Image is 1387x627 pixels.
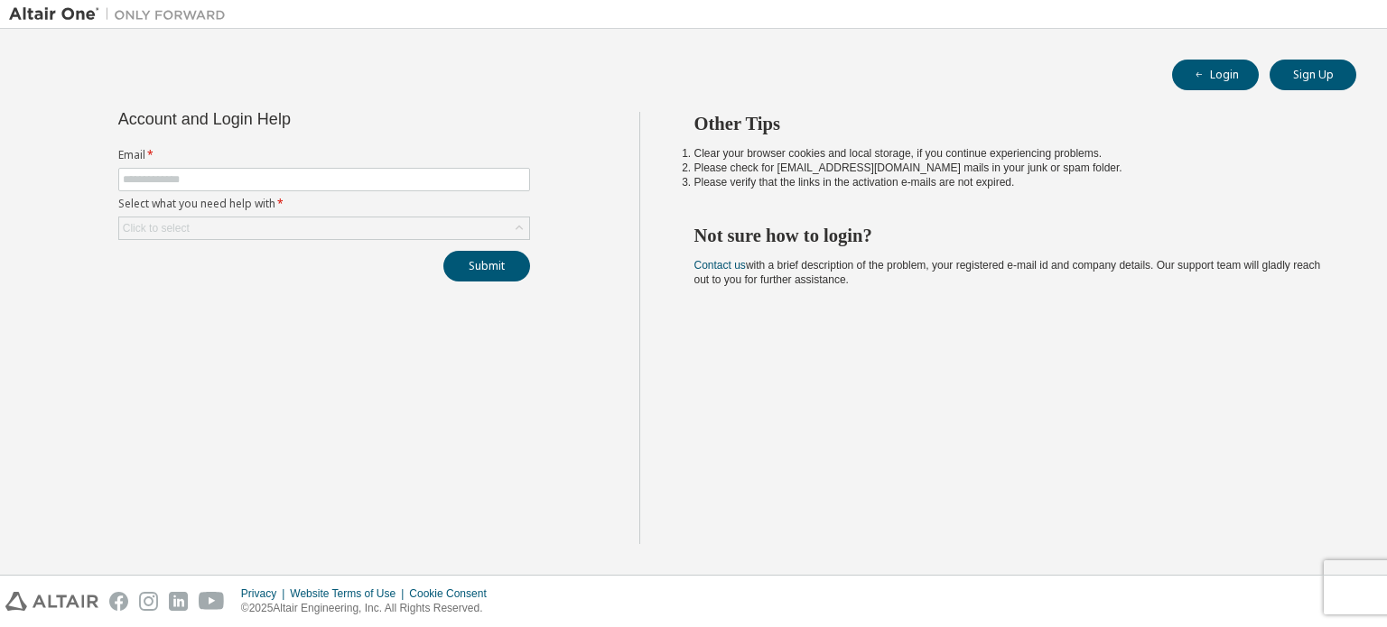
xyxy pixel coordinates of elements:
[694,259,746,272] a: Contact us
[1172,60,1259,90] button: Login
[169,592,188,611] img: linkedin.svg
[1270,60,1356,90] button: Sign Up
[9,5,235,23] img: Altair One
[290,586,409,601] div: Website Terms of Use
[118,197,530,211] label: Select what you need help with
[241,601,498,616] p: © 2025 Altair Engineering, Inc. All Rights Reserved.
[694,112,1325,135] h2: Other Tips
[694,175,1325,189] li: Please verify that the links in the activation e-mails are not expired.
[123,221,190,235] div: Click to select
[443,251,530,281] button: Submit
[694,146,1325,161] li: Clear your browser cookies and local storage, if you continue experiencing problems.
[119,217,529,239] div: Click to select
[694,161,1325,175] li: Please check for [EMAIL_ADDRESS][DOMAIN_NAME] mails in your junk or spam folder.
[409,586,497,601] div: Cookie Consent
[109,592,128,611] img: facebook.svg
[241,586,290,601] div: Privacy
[5,592,98,611] img: altair_logo.svg
[694,259,1321,286] span: with a brief description of the problem, your registered e-mail id and company details. Our suppo...
[118,112,448,126] div: Account and Login Help
[199,592,225,611] img: youtube.svg
[118,148,530,162] label: Email
[139,592,158,611] img: instagram.svg
[694,224,1325,247] h2: Not sure how to login?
